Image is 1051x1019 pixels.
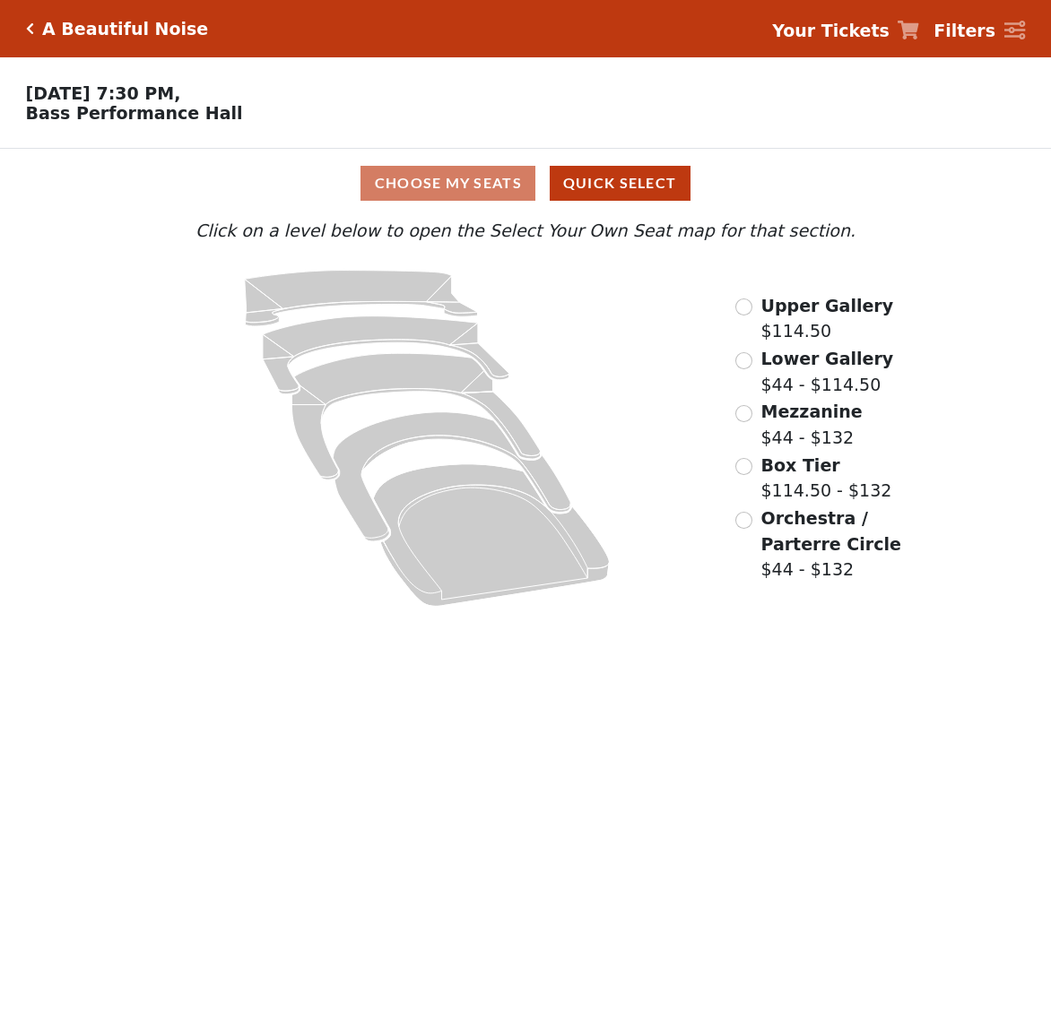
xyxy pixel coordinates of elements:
span: Lower Gallery [761,349,894,368]
span: Box Tier [761,455,840,475]
path: Orchestra / Parterre Circle - Seats Available: 14 [373,464,609,607]
label: $44 - $114.50 [761,346,894,397]
path: Upper Gallery - Seats Available: 275 [245,271,478,326]
a: Your Tickets [772,18,919,44]
a: Filters [934,18,1025,44]
span: Mezzanine [761,402,863,421]
label: $44 - $132 [761,399,863,450]
label: $44 - $132 [761,505,908,583]
p: Click on a level below to open the Select Your Own Seat map for that section. [144,218,908,244]
span: Orchestra / Parterre Circle [761,508,901,554]
label: $114.50 [761,293,894,344]
label: $114.50 - $132 [761,453,892,504]
span: Upper Gallery [761,296,894,315]
button: Quick Select [550,166,691,201]
a: Click here to go back to filters [26,22,34,35]
h5: A Beautiful Noise [42,19,208,39]
strong: Filters [934,21,995,40]
strong: Your Tickets [772,21,890,40]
